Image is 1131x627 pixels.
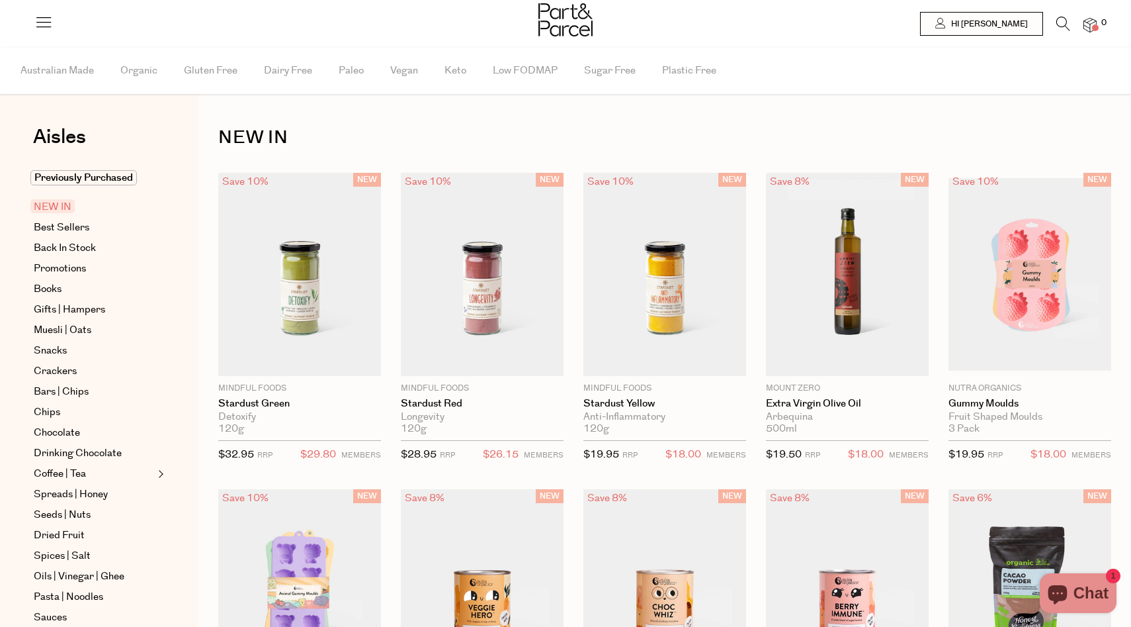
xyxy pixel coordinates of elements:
[583,173,746,377] img: Stardust Yellow
[30,170,137,185] span: Previously Purchased
[34,363,154,379] a: Crackers
[766,383,929,395] p: Mount Zero
[805,450,820,460] small: RRP
[218,423,244,435] span: 120g
[264,48,312,94] span: Dairy Free
[218,411,381,423] div: Detoxify
[30,199,75,213] span: NEW IN
[34,528,154,544] a: Dried Fruit
[34,569,154,585] a: Oils | Vinegar | Ghee
[583,398,746,410] a: Stardust Yellow
[583,489,631,507] div: Save 8%
[34,281,62,297] span: Books
[766,423,797,435] span: 500ml
[401,448,437,461] span: $28.95
[34,302,154,318] a: Gifts | Hampers
[218,122,1111,153] h1: NEW IN
[34,610,154,626] a: Sauces
[34,507,154,523] a: Seeds | Nuts
[34,220,154,236] a: Best Sellers
[34,589,154,605] a: Pasta | Noodles
[34,569,124,585] span: Oils | Vinegar | Ghee
[34,446,122,461] span: Drinking Chocolate
[218,489,272,507] div: Save 10%
[184,48,237,94] span: Gluten Free
[34,548,154,564] a: Spices | Salt
[584,48,636,94] span: Sugar Free
[34,343,154,359] a: Snacks
[948,448,984,461] span: $19.95
[341,450,381,460] small: MEMBERS
[34,507,91,523] span: Seeds | Nuts
[622,450,638,460] small: RRP
[34,610,67,626] span: Sauces
[901,173,929,187] span: NEW
[339,48,364,94] span: Paleo
[34,240,96,256] span: Back In Stock
[766,411,929,423] div: Arbequina
[766,448,802,461] span: $19.50
[1098,17,1110,29] span: 0
[987,450,1003,460] small: RRP
[766,489,814,507] div: Save 8%
[34,261,86,277] span: Promotions
[1083,489,1111,503] span: NEW
[1083,173,1111,187] span: NEW
[34,240,154,256] a: Back In Stock
[583,423,609,435] span: 120g
[1036,573,1120,616] inbox-online-store-chat: Shopify online store chat
[766,173,814,191] div: Save 8%
[34,487,154,503] a: Spreads | Honey
[34,261,154,277] a: Promotions
[34,343,67,359] span: Snacks
[21,48,94,94] span: Australian Made
[948,178,1111,370] img: Gummy Moulds
[353,489,381,503] span: NEW
[33,127,86,160] a: Aisles
[34,302,105,318] span: Gifts | Hampers
[1071,450,1111,460] small: MEMBERS
[706,450,746,460] small: MEMBERS
[401,383,564,395] p: Mindful Foods
[583,383,746,395] p: Mindful Foods
[401,489,448,507] div: Save 8%
[34,528,85,544] span: Dried Fruit
[34,281,154,297] a: Books
[583,173,638,191] div: Save 10%
[34,322,154,338] a: Muesli | Oats
[218,383,381,395] p: Mindful Foods
[353,173,381,187] span: NEW
[662,48,716,94] span: Plastic Free
[766,173,929,377] img: Extra Virgin Olive Oil
[34,548,91,564] span: Spices | Salt
[120,48,157,94] span: Organic
[948,383,1111,395] p: Nutra Organics
[444,48,466,94] span: Keto
[34,405,154,420] a: Chips
[218,448,254,461] span: $32.95
[401,398,564,410] a: Stardust Red
[524,450,564,460] small: MEMBERS
[848,446,884,463] span: $18.00
[34,363,77,379] span: Crackers
[34,170,154,186] a: Previously Purchased
[536,489,564,503] span: NEW
[920,12,1043,36] a: Hi [PERSON_NAME]
[766,398,929,410] a: Extra Virgin Olive Oil
[401,173,564,377] img: Stardust Red
[218,173,381,377] img: Stardust Green
[34,199,154,215] a: NEW IN
[390,48,418,94] span: Vegan
[34,405,60,420] span: Chips
[948,489,996,507] div: Save 6%
[718,173,746,187] span: NEW
[34,322,91,338] span: Muesli | Oats
[257,450,272,460] small: RRP
[536,173,564,187] span: NEW
[948,411,1111,423] div: Fruit Shaped Moulds
[34,446,154,461] a: Drinking Chocolate
[440,450,455,460] small: RRP
[34,220,89,236] span: Best Sellers
[583,411,746,423] div: Anti-Inflammatory
[1030,446,1066,463] span: $18.00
